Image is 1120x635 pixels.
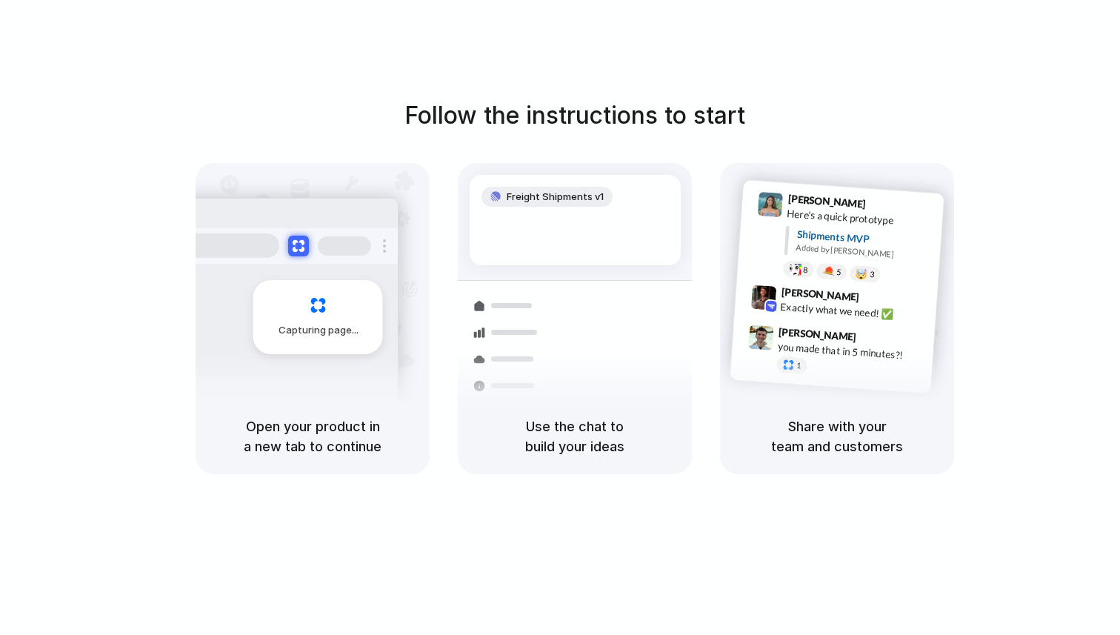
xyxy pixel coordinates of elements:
[796,362,801,370] span: 1
[787,205,935,230] div: Here's a quick prototype
[404,98,745,133] h1: Follow the instructions to start
[870,270,875,278] span: 3
[777,339,925,364] div: you made that in 5 minutes?!
[796,242,932,263] div: Added by [PERSON_NAME]
[779,323,857,345] span: [PERSON_NAME]
[781,283,859,305] span: [PERSON_NAME]
[796,226,933,250] div: Shipments MVP
[836,267,841,276] span: 5
[861,330,891,348] span: 9:47 AM
[738,416,936,456] h5: Share with your team and customers
[780,299,928,324] div: Exactly what we need! ✅
[870,197,901,215] span: 9:41 AM
[507,190,604,205] span: Freight Shipments v1
[279,323,361,338] span: Capturing page
[803,265,808,273] span: 8
[476,416,674,456] h5: Use the chat to build your ideas
[787,190,866,212] span: [PERSON_NAME]
[213,416,412,456] h5: Open your product in a new tab to continue
[864,290,894,308] span: 9:42 AM
[856,268,868,279] div: 🤯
